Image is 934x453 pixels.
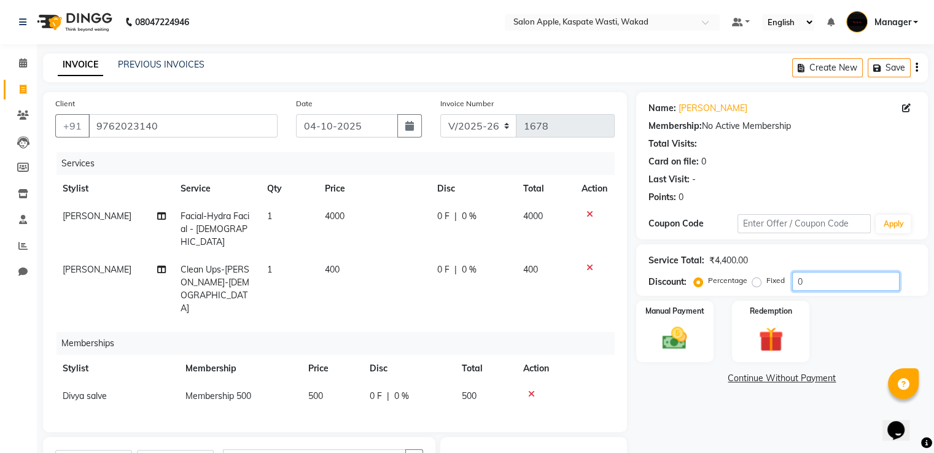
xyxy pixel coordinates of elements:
span: 400 [325,264,340,275]
div: Services [56,152,624,175]
label: Redemption [750,306,792,317]
span: 0 F [437,210,449,223]
span: Clean Ups-[PERSON_NAME]-[DEMOGRAPHIC_DATA] [181,264,249,314]
div: Discount: [648,276,687,288]
a: [PERSON_NAME] [679,102,747,115]
iframe: chat widget [882,404,922,441]
th: Price [317,175,430,203]
span: 4000 [523,211,543,222]
input: Search by Name/Mobile/Email/Code [88,114,278,137]
th: Action [516,355,615,382]
span: | [454,210,457,223]
img: logo [31,5,115,39]
a: PREVIOUS INVOICES [118,59,204,70]
span: 500 [308,390,323,401]
th: Price [301,355,362,382]
th: Total [516,175,574,203]
th: Disc [430,175,516,203]
th: Stylist [55,175,173,203]
span: 400 [523,264,538,275]
a: Continue Without Payment [639,372,925,385]
div: 0 [701,155,706,168]
div: - [692,173,696,186]
div: Coupon Code [648,217,737,230]
span: Membership 500 [185,390,251,401]
div: Last Visit: [648,173,690,186]
label: Fixed [766,275,785,286]
img: _gift.svg [751,324,791,355]
span: 4000 [325,211,344,222]
a: INVOICE [58,54,103,76]
button: Create New [792,58,863,77]
div: Service Total: [648,254,704,267]
div: Total Visits: [648,137,697,150]
th: Stylist [55,355,178,382]
span: | [387,390,389,403]
div: Name: [648,102,676,115]
span: | [454,263,457,276]
span: 0 F [437,263,449,276]
th: Qty [260,175,317,203]
div: Points: [648,191,676,204]
span: 0 F [370,390,382,403]
input: Enter Offer / Coupon Code [737,214,871,233]
div: Memberships [56,332,624,355]
span: [PERSON_NAME] [63,264,131,275]
span: Manager [874,16,911,29]
th: Action [574,175,615,203]
span: 500 [462,390,477,401]
span: 1 [267,264,272,275]
th: Disc [362,355,454,382]
button: Apply [876,215,911,233]
label: Invoice Number [440,98,494,109]
th: Total [454,355,516,382]
span: Divya salve [63,390,107,401]
div: Card on file: [648,155,699,168]
span: 0 % [394,390,409,403]
label: Client [55,98,75,109]
th: Service [173,175,260,203]
label: Percentage [708,275,747,286]
label: Date [296,98,313,109]
div: ₹4,400.00 [709,254,748,267]
div: Membership: [648,120,702,133]
span: 0 % [462,210,477,223]
span: [PERSON_NAME] [63,211,131,222]
span: Facial-Hydra Facial - [DEMOGRAPHIC_DATA] [181,211,249,247]
div: 0 [679,191,683,204]
button: Save [868,58,911,77]
span: 0 % [462,263,477,276]
button: +91 [55,114,90,137]
span: 1 [267,211,272,222]
img: _cash.svg [655,324,695,352]
div: No Active Membership [648,120,916,133]
th: Membership [178,355,301,382]
label: Manual Payment [645,306,704,317]
b: 08047224946 [135,5,189,39]
img: Manager [846,11,868,33]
